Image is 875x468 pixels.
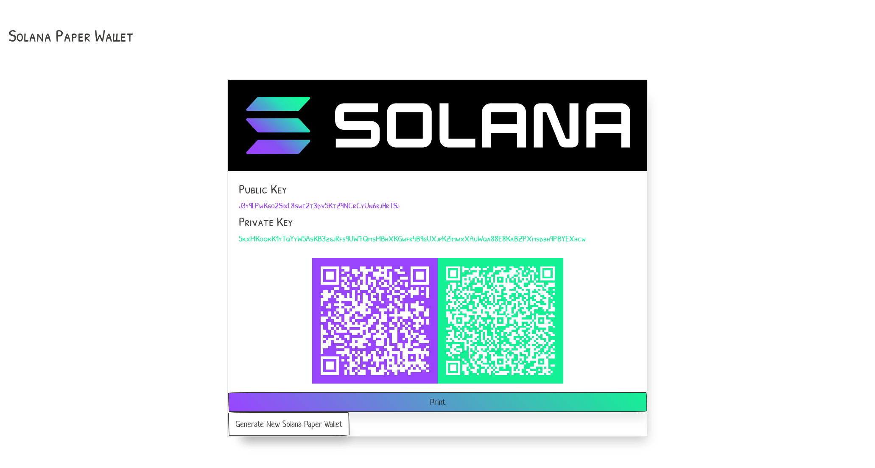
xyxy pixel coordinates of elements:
div: J3y9LPwKgo2SixL8swe2t3dv5KtZ9NCrCyUn6rjHrTSj [321,266,429,375]
span: J3y9LPwKgo2SixL8swe2t3dv5KtZ9NCrCyUn6rjHrTSj [239,199,400,211]
img: Card example image [228,80,647,171]
div: 5kxMKoqkK1yTqYyW5AsKB3zgjRfs9UW7QmsMBhXKGwfr4B9gUXjpKZimwxXAuWqa88E8KaBZPXmsdbh9PBYEXhcw [446,266,555,375]
img: e0gVPwAAAAZJREFUAwCJaOKrTbvjSQAAAABJRU5ErkJggg== [321,266,429,375]
span: 5kxMKoqkK1yTqYyW5AsKB3zgjRfs9UW7QmsMBhXKGwfr4B9gUXjpKZimwxXAuWqa88E8KaBZPXmsdbh9PBYEXhcw [239,233,586,244]
h4: Public Key [239,182,637,196]
h4: Private Key [239,214,637,229]
img: XCOLbAAAAAZJREFUAwAhxBOshsUz+AAAAABJRU5ErkJggg== [446,266,555,375]
h3: Solana Paper Wallet [8,25,867,45]
button: Print [228,392,647,412]
button: Generate New Solana Paper Wallet [228,412,349,436]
